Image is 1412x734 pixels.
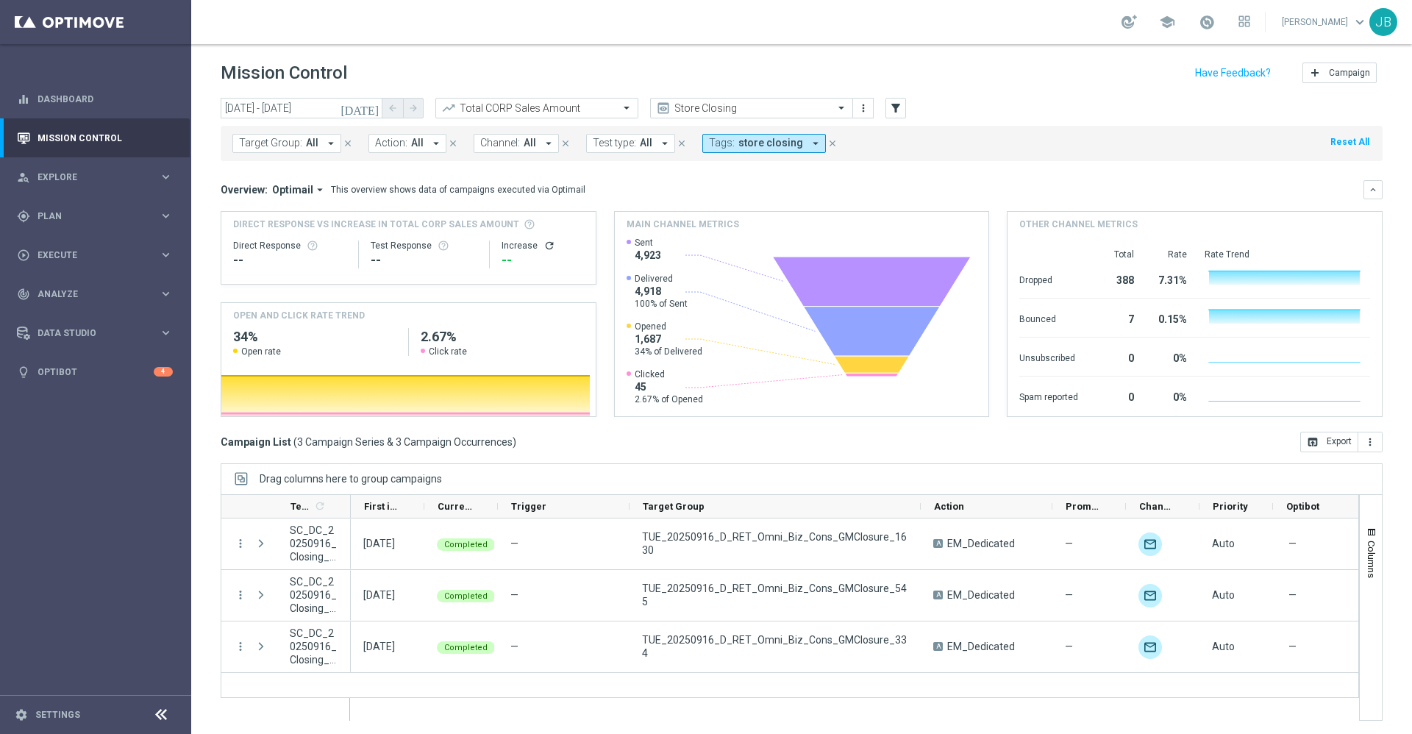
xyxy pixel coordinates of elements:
i: keyboard_arrow_down [1368,185,1378,195]
i: close [448,138,458,149]
span: 2.67% of Opened [635,393,703,405]
div: 16 Sep 2025, Tuesday [363,588,395,602]
div: Optibot [17,352,173,391]
a: Settings [35,710,80,719]
div: 7 [1096,306,1134,329]
span: Channel [1139,501,1174,512]
i: keyboard_arrow_right [159,170,173,184]
span: First in Range [364,501,399,512]
span: TUE_20250916_D_RET_Omni_Biz_Cons_GMClosure_1630 [642,530,908,557]
span: keyboard_arrow_down [1352,14,1368,30]
span: TUE_20250916_D_RET_Omni_Biz_Cons_GMClosure_545 [642,582,908,608]
button: Mission Control [16,132,174,144]
span: All [411,137,424,149]
colored-tag: Completed [437,640,495,654]
i: preview [656,101,671,115]
div: Bounced [1019,306,1078,329]
span: Optimail [272,183,313,196]
span: Calculate column [312,498,326,514]
a: Dashboard [38,79,173,118]
i: open_in_browser [1307,436,1319,448]
span: Campaign [1329,68,1370,78]
div: Execute [17,249,159,262]
i: close [677,138,687,149]
span: ) [513,435,516,449]
span: Delivered [635,273,688,285]
i: close [560,138,571,149]
span: TUE_20250916_D_RET_Omni_Biz_Cons_GMClosure_334 [642,633,908,660]
button: close [446,135,460,152]
div: person_search Explore keyboard_arrow_right [16,171,174,183]
span: Data Studio [38,329,159,338]
h2: 34% [233,328,396,346]
i: arrow_drop_down [324,137,338,150]
a: [PERSON_NAME]keyboard_arrow_down [1280,11,1369,33]
button: close [826,135,839,152]
span: Action [934,501,964,512]
i: track_changes [17,288,30,301]
span: school [1159,14,1175,30]
span: 34% of Delivered [635,346,702,357]
ng-select: Total CORP Sales Amount [435,98,638,118]
span: — [510,538,518,549]
div: 0 [1096,384,1134,407]
button: close [341,135,354,152]
div: Data Studio [17,327,159,340]
div: Row Groups [260,473,442,485]
h2: 2.67% [421,328,584,346]
button: arrow_back [382,98,403,118]
button: Action: All arrow_drop_down [368,134,446,153]
div: -- [371,252,477,269]
span: — [1065,640,1073,653]
i: play_circle_outline [17,249,30,262]
span: 4,923 [635,249,661,262]
span: Analyze [38,290,159,299]
div: Spam reported [1019,384,1078,407]
button: add Campaign [1302,63,1377,83]
i: keyboard_arrow_right [159,287,173,301]
div: 0 [1096,345,1134,368]
i: person_search [17,171,30,184]
i: arrow_forward [408,103,418,113]
button: more_vert [234,588,247,602]
span: Completed [444,643,488,652]
i: arrow_back [388,103,398,113]
i: keyboard_arrow_right [159,326,173,340]
button: close [559,135,572,152]
span: Templates [290,501,312,512]
a: Mission Control [38,118,173,157]
span: — [1288,537,1297,550]
div: Optimail [1138,532,1162,556]
button: gps_fixed Plan keyboard_arrow_right [16,210,174,222]
span: — [1065,537,1073,550]
button: Data Studio keyboard_arrow_right [16,327,174,339]
div: 0% [1152,384,1187,407]
input: Select date range [221,98,382,118]
span: Open rate [241,346,281,357]
div: equalizer Dashboard [16,93,174,105]
button: Test type: All arrow_drop_down [586,134,675,153]
span: A [933,539,943,548]
span: — [1288,588,1297,602]
button: more_vert [234,640,247,653]
div: 7.31% [1152,267,1187,291]
button: Tags: store closing arrow_drop_down [702,134,826,153]
i: more_vert [857,102,869,114]
span: Promotions [1066,501,1101,512]
div: -- [502,252,583,269]
i: filter_alt [889,101,902,115]
span: Priority [1213,501,1248,512]
span: 3 Campaign Series & 3 Campaign Occurrences [297,435,513,449]
button: filter_alt [885,98,906,118]
span: Target Group: [239,137,302,149]
i: arrow_drop_down [809,137,822,150]
div: Total [1096,249,1134,260]
span: — [510,589,518,601]
div: 16 Sep 2025, Tuesday [363,640,395,653]
img: Optimail [1138,635,1162,659]
span: EM_Dedicated [947,640,1015,653]
i: more_vert [234,537,247,550]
